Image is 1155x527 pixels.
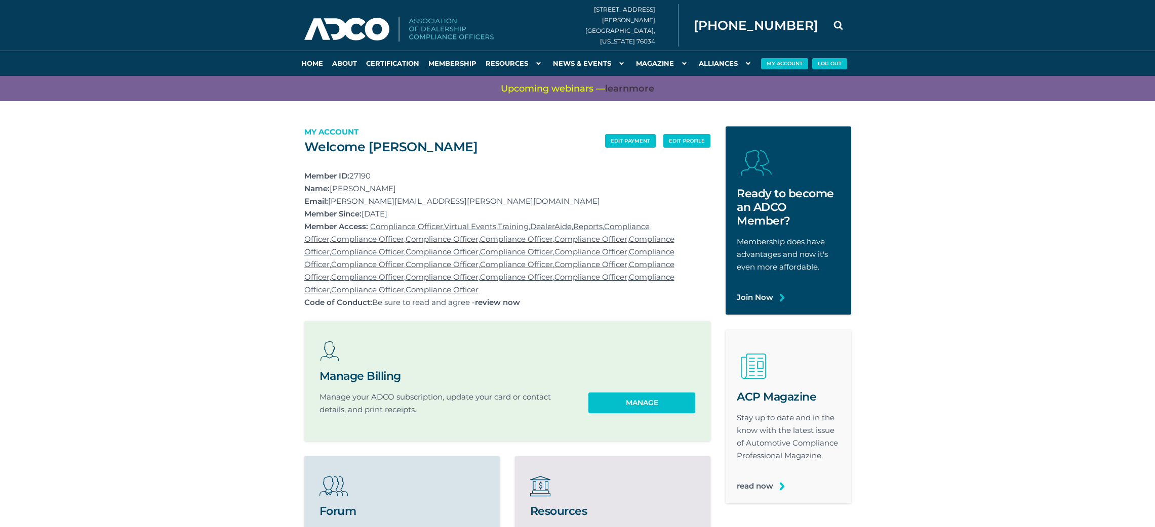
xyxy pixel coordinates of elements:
a: Compliance Officer [554,259,627,269]
div: [STREET_ADDRESS][PERSON_NAME] [GEOGRAPHIC_DATA], [US_STATE] 76034 [585,4,679,47]
strong: Member Access: [304,222,368,231]
p: Be sure to read and agree - [304,296,711,309]
strong: Name: [304,184,330,193]
p: [PERSON_NAME] [304,182,711,195]
a: Reports [573,222,603,231]
h2: Manage Billing [320,369,568,383]
h2: Ready to become an ADCO Member? [737,187,840,228]
strong: Member Since: [304,209,362,218]
a: edit profile [663,134,710,148]
a: review now [475,296,520,309]
p: , , , , , , , , , , , , , , , , , , , , , , , , , , , [304,220,711,296]
a: Compliance Officer [406,247,479,256]
h2: Forum [320,504,420,518]
strong: Code of Conduct: [304,297,372,307]
span: [PHONE_NUMBER] [694,19,818,32]
a: Compliance Officer [406,234,479,244]
a: Compliance Officer [554,272,627,282]
p: [PERSON_NAME][EMAIL_ADDRESS][PERSON_NAME][DOMAIN_NAME] [304,195,711,207]
a: Training [498,222,529,231]
a: read now [737,479,773,492]
a: Compliance Officer [331,247,404,256]
a: Membership [424,51,481,76]
a: Join Now [737,291,773,303]
p: 27190 [304,169,711,182]
a: Compliance Officer [370,222,443,231]
a: Compliance Officer [406,285,479,294]
span: learn [605,83,629,94]
h2: Resources [530,504,630,518]
a: Compliance Officer [406,272,479,282]
strong: Member ID: [304,171,349,181]
a: Compliance Officer [480,234,553,244]
a: Compliance Officer [480,247,553,256]
a: Compliance Officer [331,272,404,282]
p: My Account [304,125,606,138]
p: Manage your ADCO subscription, update your card or contact details, and print receipts. [320,390,568,416]
a: edit payment [605,134,656,148]
a: learnmore [605,82,654,95]
a: Compliance Officer [331,285,404,294]
a: Compliance Officer [480,259,553,269]
a: Manage [588,392,695,413]
p: [DATE] [304,207,711,220]
span: Upcoming webinars — [501,82,654,95]
a: News & Events [548,51,631,76]
a: Compliance Officer [331,259,404,269]
a: Alliances [694,51,758,76]
button: My Account [761,58,808,69]
strong: Email: [304,196,328,206]
h2: Welcome [PERSON_NAME] [304,139,606,154]
button: Log Out [812,58,847,69]
p: Stay up to date and in the know with the latest issue of Automotive Compliance Professional Magaz... [737,411,840,462]
a: Compliance Officer [480,272,553,282]
a: Compliance Officer [406,259,479,269]
h2: ACP Magazine [737,390,840,404]
a: Compliance Officer [554,247,627,256]
a: About [328,51,362,76]
p: Membership does have advantages and now it's even more affordable. [737,235,840,273]
a: Magazine [631,51,694,76]
img: Association of Dealership Compliance Officers logo [304,17,494,42]
a: Home [297,51,328,76]
a: DealerAide [530,222,572,231]
a: Compliance Officer [331,234,404,244]
a: Resources [481,51,548,76]
a: Compliance Officer [554,234,627,244]
a: Virtual Events [444,222,496,231]
a: Certification [362,51,424,76]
